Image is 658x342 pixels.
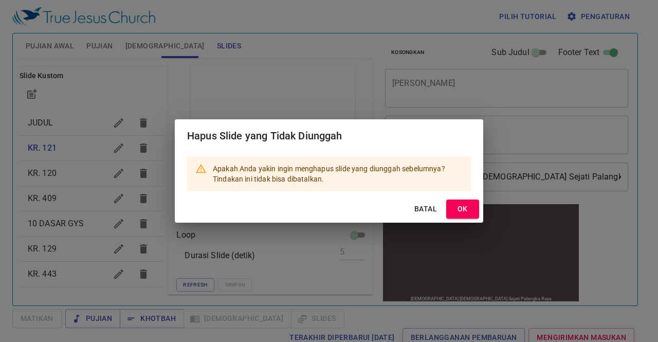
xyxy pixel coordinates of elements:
div: [DEMOGRAPHIC_DATA] [DEMOGRAPHIC_DATA] Sejati Palangka Raya [30,94,171,99]
span: OK [454,203,471,215]
button: Batal [409,200,442,219]
div: Apakah Anda yakin ingin menghapus slide yang diunggah sebelumnya? Tindakan ini tidak bisa dibatal... [213,159,463,188]
h2: Hapus Slide yang Tidak Diunggah [187,128,471,144]
button: OK [446,200,479,219]
span: Batal [413,203,438,215]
